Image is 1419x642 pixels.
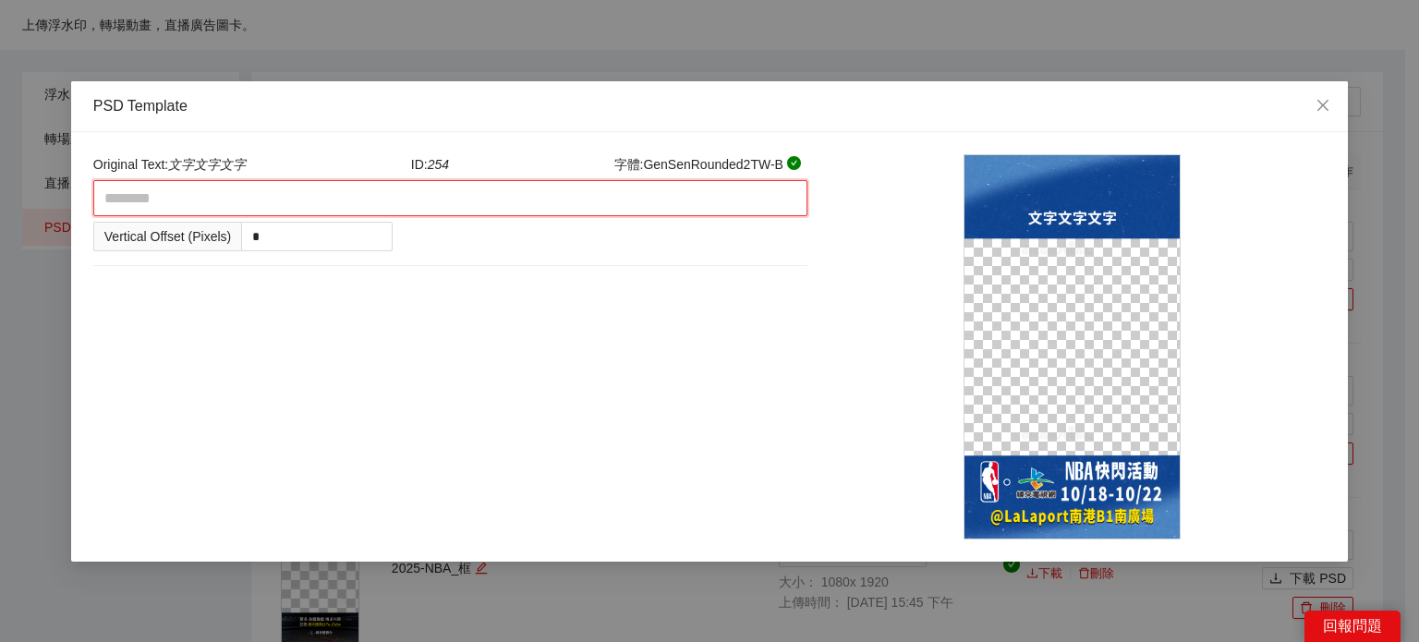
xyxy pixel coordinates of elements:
div: 回報問題 [1304,611,1401,642]
div: Vertical Offset (Pixels) [93,222,241,251]
span: check-circle [787,156,801,170]
img: generate [964,154,1181,539]
i: 254 [428,157,449,172]
i: 文字文字文字 [168,157,246,172]
div: 字體 : GenSenRounded2TW-B [614,154,808,175]
div: ID: [411,154,449,175]
div: PSD Template [93,96,1326,116]
button: Close [1298,81,1348,131]
span: close [1316,98,1330,113]
div: Original Text: [93,154,246,175]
